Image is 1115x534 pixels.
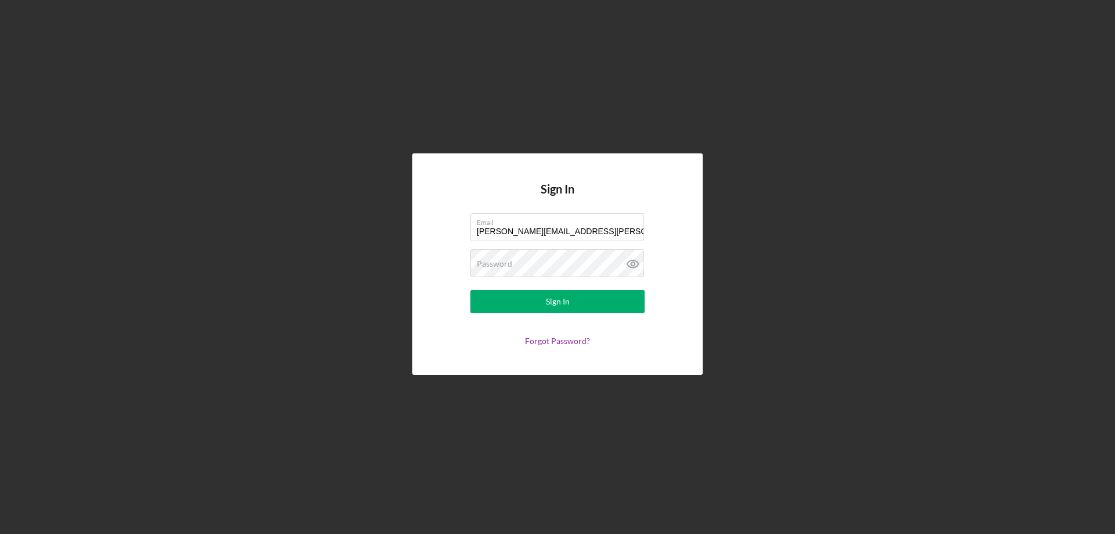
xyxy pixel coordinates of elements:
[541,182,574,213] h4: Sign In
[477,259,512,268] label: Password
[525,336,590,346] a: Forgot Password?
[470,290,645,313] button: Sign In
[477,214,644,227] label: Email
[546,290,570,313] div: Sign In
